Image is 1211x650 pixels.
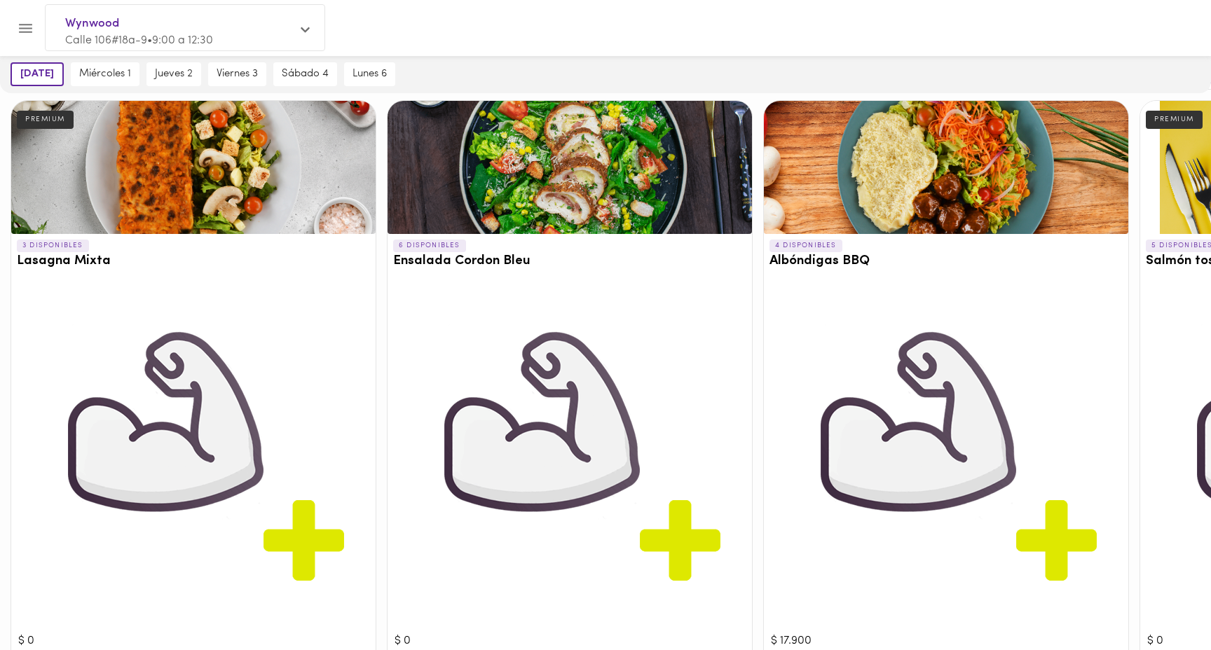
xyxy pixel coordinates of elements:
[18,283,369,649] div: $ 0
[11,101,376,234] div: Lasagna Mixta
[393,240,466,252] p: 6 DISPONIBLES
[8,11,43,46] button: Menu
[769,240,842,252] p: 4 DISPONIBLES
[273,62,337,86] button: sábado 4
[395,283,745,649] div: $ 0
[155,68,193,81] span: jueves 2
[764,101,1128,234] div: Albóndigas BBQ
[769,254,1123,269] h3: Albóndigas BBQ
[282,68,329,81] span: sábado 4
[208,62,266,86] button: viernes 3
[388,101,752,234] div: Ensalada Cordon Bleu
[1146,111,1203,129] div: PREMIUM
[11,62,64,86] button: [DATE]
[1130,569,1197,636] iframe: Messagebird Livechat Widget
[65,15,291,33] span: Wynwood
[20,68,54,81] span: [DATE]
[344,62,395,86] button: lunes 6
[79,68,131,81] span: miércoles 1
[395,283,745,633] img: 3c9730_d571e2bb10fd466bb8d4b1f1dc8ae5fc~mv2.png
[17,240,89,252] p: 3 DISPONIBLES
[771,283,1121,649] div: $ 17.900
[393,254,746,269] h3: Ensalada Cordon Bleu
[17,111,74,129] div: PREMIUM
[771,283,1121,633] img: 3c9730_d571e2bb10fd466bb8d4b1f1dc8ae5fc~mv2.png
[353,68,387,81] span: lunes 6
[146,62,201,86] button: jueves 2
[65,35,213,46] span: Calle 106#18a-9 • 9:00 a 12:30
[71,62,139,86] button: miércoles 1
[217,68,258,81] span: viernes 3
[17,254,370,269] h3: Lasagna Mixta
[18,283,369,633] img: 3c9730_d571e2bb10fd466bb8d4b1f1dc8ae5fc~mv2.png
